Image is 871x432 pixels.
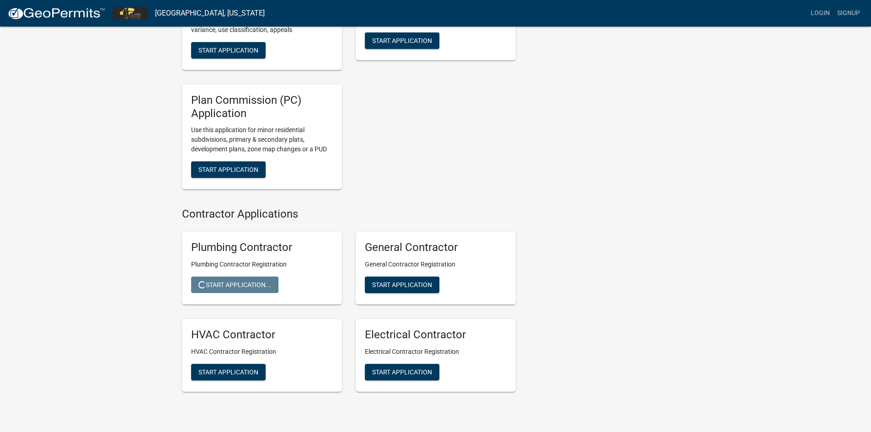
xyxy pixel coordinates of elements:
[372,368,432,375] span: Start Application
[365,328,507,341] h5: Electrical Contractor
[191,364,266,380] button: Start Application
[112,7,148,19] img: Clark County, Indiana
[365,277,439,293] button: Start Application
[191,260,333,269] p: Plumbing Contractor Registration
[834,5,864,22] a: Signup
[198,368,258,375] span: Start Application
[365,260,507,269] p: General Contractor Registration
[191,347,333,357] p: HVAC Contractor Registration
[198,46,258,53] span: Start Application
[372,281,432,288] span: Start Application
[365,347,507,357] p: Electrical Contractor Registration
[155,5,265,21] a: [GEOGRAPHIC_DATA], [US_STATE]
[191,161,266,178] button: Start Application
[372,37,432,44] span: Start Application
[191,277,278,293] button: Start Application...
[191,328,333,341] h5: HVAC Contractor
[191,241,333,254] h5: Plumbing Contractor
[365,364,439,380] button: Start Application
[198,166,258,173] span: Start Application
[182,208,516,221] h4: Contractor Applications
[807,5,834,22] a: Login
[191,42,266,59] button: Start Application
[191,94,333,120] h5: Plan Commission (PC) Application
[182,208,516,399] wm-workflow-list-section: Contractor Applications
[365,32,439,49] button: Start Application
[198,281,271,288] span: Start Application...
[191,125,333,154] p: Use this application for minor residential subdivisions, primary & secondary plats, development p...
[365,241,507,254] h5: General Contractor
